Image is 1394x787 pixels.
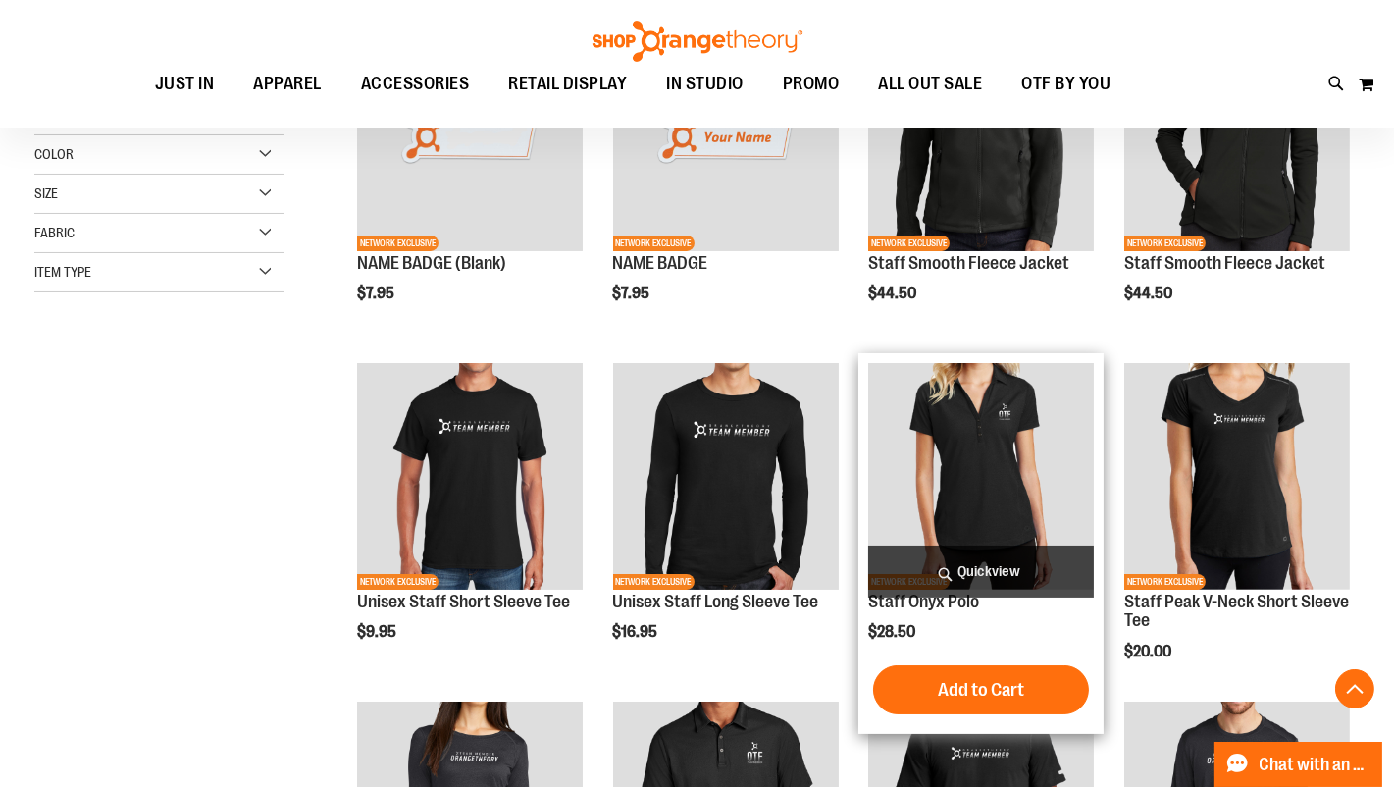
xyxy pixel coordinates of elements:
span: JUST IN [155,62,215,106]
span: NETWORK EXCLUSIVE [357,236,439,251]
img: Product image for Peak V-Neck Short Sleeve Tee [1124,363,1350,589]
img: NAME BADGE (Blank) [357,25,583,250]
a: Product image for Smooth Fleece JacketNETWORK EXCLUSIVE [1124,25,1350,253]
a: Unisex Staff Short Sleeve Tee [357,592,570,611]
span: $16.95 [613,623,661,641]
span: $28.50 [868,623,918,641]
img: Product image for Onyx Polo [868,363,1094,589]
a: Staff Onyx Polo [868,592,979,611]
div: product [347,353,593,691]
a: Product image for NAME BADGENETWORK EXCLUSIVE [613,25,839,253]
img: Product image for NAME BADGE [613,25,839,250]
span: PROMO [783,62,840,106]
span: $7.95 [613,285,653,302]
div: product [1114,15,1360,352]
button: Add to Cart [873,665,1089,714]
a: Unisex Staff Long Sleeve Tee [613,592,819,611]
span: Color [34,146,74,162]
span: Fabric [34,225,75,240]
img: Product image for Unisex Long Sleeve T-Shirt [613,363,839,589]
a: Product image for Smooth Fleece JacketNETWORK EXCLUSIVE [868,25,1094,253]
span: $7.95 [357,285,397,302]
img: Product image for Smooth Fleece Jacket [1124,25,1350,250]
span: ALL OUT SALE [878,62,982,106]
img: Shop Orangetheory [590,21,805,62]
span: NETWORK EXCLUSIVE [868,236,950,251]
div: product [858,353,1104,734]
span: NETWORK EXCLUSIVE [613,574,695,590]
div: product [347,15,593,352]
a: Staff Peak V-Neck Short Sleeve Tee [1124,592,1349,631]
span: ACCESSORIES [361,62,470,106]
div: product [858,15,1104,352]
img: Product image for Unisex Short Sleeve T-Shirt [357,363,583,589]
div: product [1114,353,1360,710]
div: product [603,353,849,691]
span: OTF BY YOU [1021,62,1110,106]
a: Quickview [868,546,1094,598]
div: product [603,15,849,352]
a: NAME BADGE (Blank)NETWORK EXCLUSIVE [357,25,583,253]
span: APPAREL [253,62,322,106]
a: Staff Smooth Fleece Jacket [1124,253,1325,273]
a: Staff Smooth Fleece Jacket [868,253,1069,273]
span: NETWORK EXCLUSIVE [357,574,439,590]
span: RETAIL DISPLAY [508,62,627,106]
a: Product image for Peak V-Neck Short Sleeve TeeNETWORK EXCLUSIVE [1124,363,1350,592]
a: Product image for Onyx PoloNETWORK EXCLUSIVE [868,363,1094,592]
span: Size [34,185,58,201]
img: Product image for Smooth Fleece Jacket [868,25,1094,250]
a: NAME BADGE (Blank) [357,253,506,273]
span: IN STUDIO [666,62,744,106]
a: Product image for Unisex Short Sleeve T-ShirtNETWORK EXCLUSIVE [357,363,583,592]
span: $9.95 [357,623,399,641]
span: $20.00 [1124,643,1174,660]
span: NETWORK EXCLUSIVE [1124,574,1206,590]
span: NETWORK EXCLUSIVE [1124,236,1206,251]
a: Product image for Unisex Long Sleeve T-ShirtNETWORK EXCLUSIVE [613,363,839,592]
button: Chat with an Expert [1214,742,1383,787]
button: Back To Top [1335,669,1374,708]
span: Item Type [34,264,91,280]
span: $44.50 [1124,285,1175,302]
a: NAME BADGE [613,253,708,273]
span: Add to Cart [938,679,1024,701]
span: $44.50 [868,285,919,302]
span: NETWORK EXCLUSIVE [613,236,695,251]
span: Chat with an Expert [1260,756,1370,774]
